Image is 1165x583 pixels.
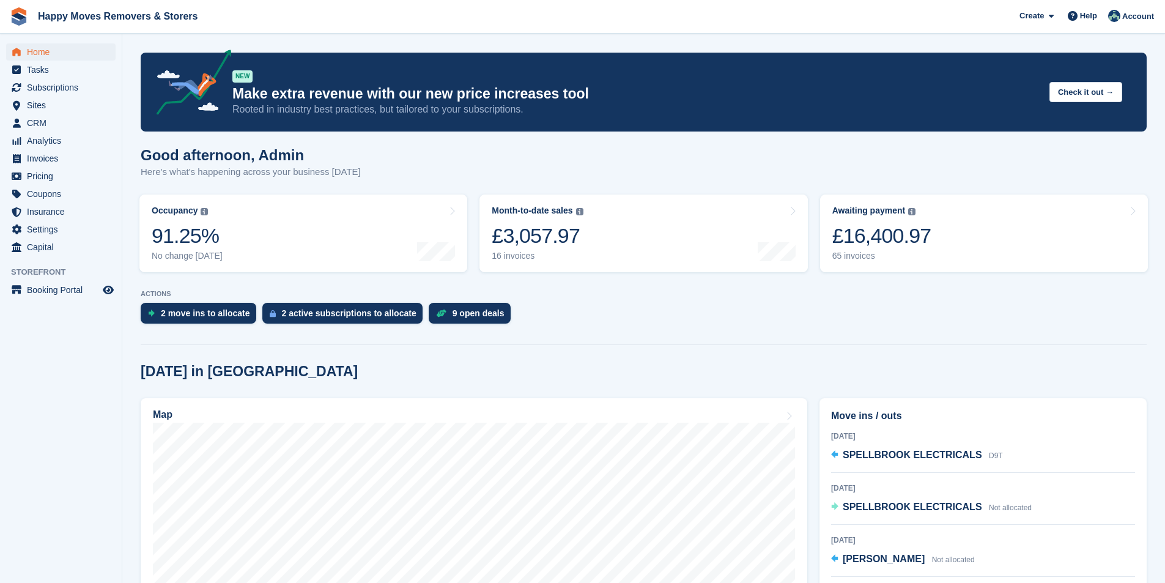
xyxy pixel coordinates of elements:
[479,195,807,272] a: Month-to-date sales £3,057.97 16 invoices
[27,132,100,149] span: Analytics
[146,50,232,119] img: price-adjustments-announcement-icon-8257ccfd72463d97f412b2fc003d46551f7dbcb40ab6d574587a9cd5c0d94...
[27,114,100,132] span: CRM
[6,281,116,299] a: menu
[843,502,982,512] span: SPELLBROOK ELECTRICALS
[831,535,1135,546] div: [DATE]
[139,195,467,272] a: Occupancy 91.25% No change [DATE]
[27,150,100,167] span: Invoices
[1108,10,1120,22] img: Admin
[27,281,100,299] span: Booking Portal
[6,97,116,114] a: menu
[152,223,223,248] div: 91.25%
[6,61,116,78] a: menu
[843,554,925,564] span: [PERSON_NAME]
[831,552,975,568] a: [PERSON_NAME] Not allocated
[201,208,208,215] img: icon-info-grey-7440780725fd019a000dd9b08b2336e03edf1995a4989e88bcd33f0948082b44.svg
[1049,82,1122,102] button: Check it out →
[6,185,116,202] a: menu
[453,308,505,318] div: 9 open deals
[6,203,116,220] a: menu
[1122,10,1154,23] span: Account
[11,266,122,278] span: Storefront
[820,195,1148,272] a: Awaiting payment £16,400.97 65 invoices
[831,431,1135,442] div: [DATE]
[152,251,223,261] div: No change [DATE]
[843,450,982,460] span: SPELLBROOK ELECTRICALS
[27,61,100,78] span: Tasks
[232,103,1040,116] p: Rooted in industry best practices, but tailored to your subscriptions.
[141,303,262,330] a: 2 move ins to allocate
[492,251,583,261] div: 16 invoices
[141,147,361,163] h1: Good afternoon, Admin
[161,308,250,318] div: 2 move ins to allocate
[27,43,100,61] span: Home
[141,290,1147,298] p: ACTIONS
[989,451,1003,460] span: D9T
[831,448,1003,464] a: SPELLBROOK ELECTRICALS D9T
[831,483,1135,494] div: [DATE]
[576,208,583,215] img: icon-info-grey-7440780725fd019a000dd9b08b2336e03edf1995a4989e88bcd33f0948082b44.svg
[27,239,100,256] span: Capital
[232,70,253,83] div: NEW
[832,223,931,248] div: £16,400.97
[6,114,116,132] a: menu
[6,239,116,256] a: menu
[831,409,1135,423] h2: Move ins / outs
[27,79,100,96] span: Subscriptions
[232,85,1040,103] p: Make extra revenue with our new price increases tool
[6,43,116,61] a: menu
[141,363,358,380] h2: [DATE] in [GEOGRAPHIC_DATA]
[1080,10,1097,22] span: Help
[492,206,572,216] div: Month-to-date sales
[6,168,116,185] a: menu
[6,79,116,96] a: menu
[270,310,276,317] img: active_subscription_to_allocate_icon-d502201f5373d7db506a760aba3b589e785aa758c864c3986d89f69b8ff3...
[436,309,446,317] img: deal-1b604bf984904fb50ccaf53a9ad4b4a5d6e5aea283cecdc64d6e3604feb123c2.svg
[27,203,100,220] span: Insurance
[101,283,116,297] a: Preview store
[27,168,100,185] span: Pricing
[10,7,28,26] img: stora-icon-8386f47178a22dfd0bd8f6a31ec36ba5ce8667c1dd55bd0f319d3a0aa187defe.svg
[989,503,1032,512] span: Not allocated
[1019,10,1044,22] span: Create
[152,206,198,216] div: Occupancy
[832,206,906,216] div: Awaiting payment
[27,97,100,114] span: Sites
[262,303,429,330] a: 2 active subscriptions to allocate
[282,308,416,318] div: 2 active subscriptions to allocate
[6,221,116,238] a: menu
[141,165,361,179] p: Here's what's happening across your business [DATE]
[831,500,1032,516] a: SPELLBROOK ELECTRICALS Not allocated
[27,221,100,238] span: Settings
[6,150,116,167] a: menu
[492,223,583,248] div: £3,057.97
[148,310,155,317] img: move_ins_to_allocate_icon-fdf77a2bb77ea45bf5b3d319d69a93e2d87916cf1d5bf7949dd705db3b84f3ca.svg
[6,132,116,149] a: menu
[908,208,915,215] img: icon-info-grey-7440780725fd019a000dd9b08b2336e03edf1995a4989e88bcd33f0948082b44.svg
[429,303,517,330] a: 9 open deals
[33,6,202,26] a: Happy Moves Removers & Storers
[932,555,975,564] span: Not allocated
[27,185,100,202] span: Coupons
[153,409,172,420] h2: Map
[832,251,931,261] div: 65 invoices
